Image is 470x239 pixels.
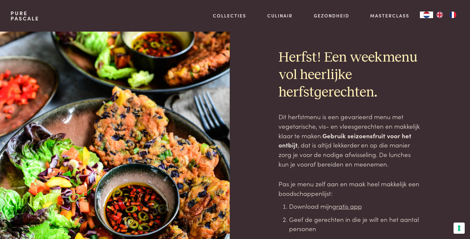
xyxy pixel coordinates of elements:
[279,131,411,149] strong: Gebruik seizoensfruit voor het ontbijt
[267,12,293,19] a: Culinair
[454,223,465,234] button: Uw voorkeuren voor toestemming voor trackingtechnologieën
[446,12,459,18] a: FR
[289,215,421,233] li: Geef de gerechten in die je wilt en het aantal personen
[11,11,39,21] a: PurePascale
[332,201,362,210] a: gratis app
[370,12,409,19] a: Masterclass
[289,201,421,211] li: Download mijn
[420,12,433,18] div: Language
[314,12,349,19] a: Gezondheid
[420,12,459,18] aside: Language selected: Nederlands
[279,49,421,101] h2: Herfst! Een weekmenu vol heerlijke herfstgerechten.
[433,12,459,18] ul: Language list
[279,112,421,169] p: Dit herfstmenu is een gevarieerd menu met vegetarische, vis- en vleesgerechten en makkelijk klaar...
[420,12,433,18] a: NL
[213,12,246,19] a: Collecties
[279,179,421,198] p: Pas je menu zelf aan en maak heel makkelijk een boodschappenlijst:
[433,12,446,18] a: EN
